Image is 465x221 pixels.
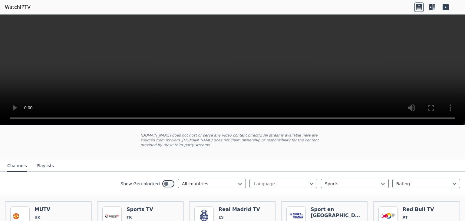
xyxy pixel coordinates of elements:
h6: Red Bull TV [403,206,434,213]
h6: Sport en [GEOGRAPHIC_DATA] [311,206,363,219]
a: iptv-org [166,138,180,142]
h6: MUTV [35,206,61,213]
span: TR [127,215,132,220]
p: [DOMAIN_NAME] does not host or serve any video content directly. All streams available here are s... [140,133,325,147]
span: AT [403,215,408,220]
a: WatchIPTV [5,4,31,11]
span: UK [35,215,40,220]
button: Playlists [37,160,54,172]
label: Show Geo-blocked [120,181,160,187]
h6: Sports TV [127,206,153,213]
h6: Real Madrid TV [219,206,260,213]
button: Channels [7,160,27,172]
span: ES [219,215,224,220]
